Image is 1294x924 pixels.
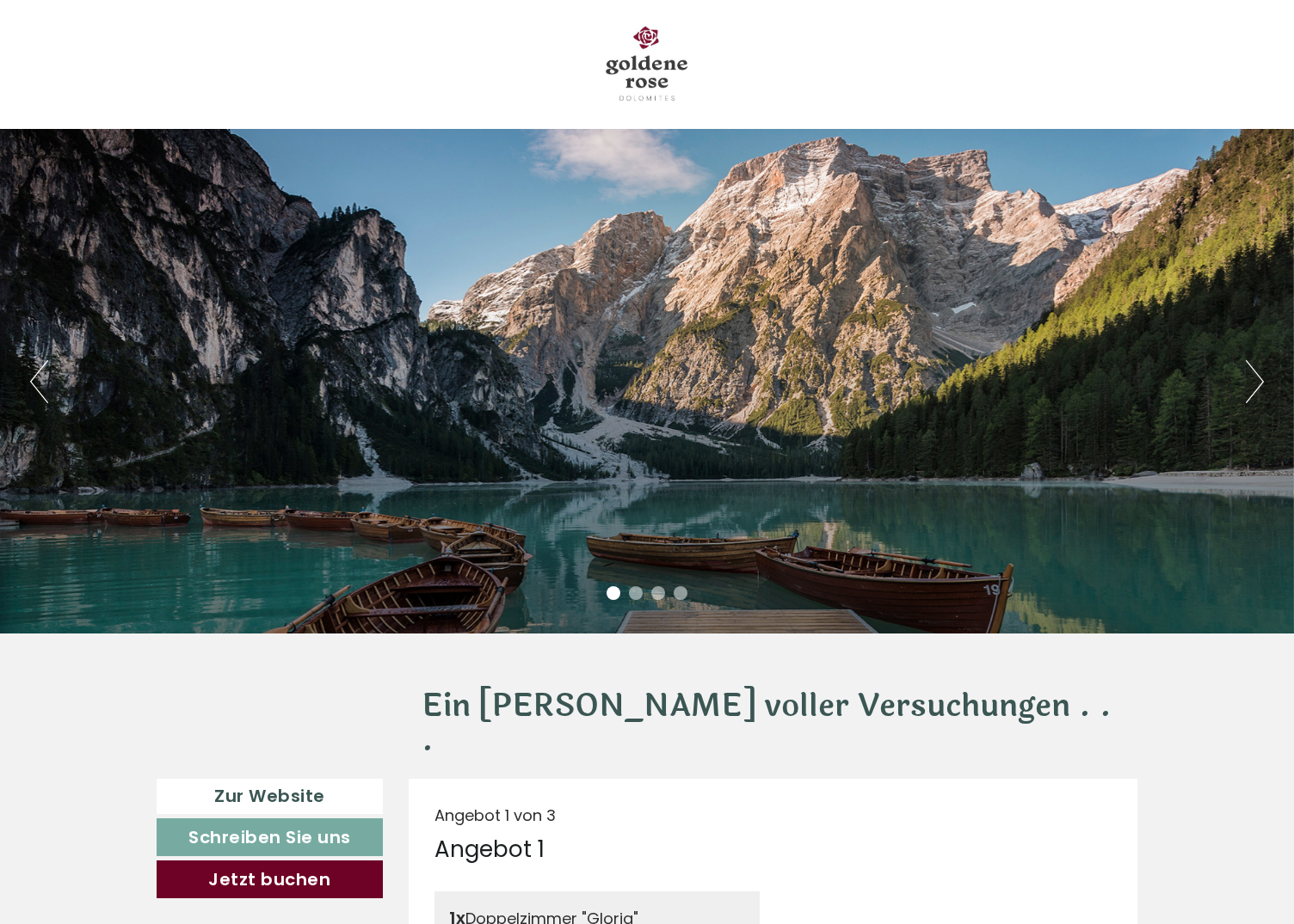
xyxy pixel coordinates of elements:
div: Angebot 1 [434,834,545,866]
a: Schreiben Sie uns [157,818,383,856]
button: Previous [30,360,48,403]
h1: Ein [PERSON_NAME] voller Versuchungen . . . [422,689,1125,757]
a: Jetzt buchen [157,860,383,898]
span: Angebot 1 von 3 [434,805,556,826]
a: Zur Website [157,779,383,814]
button: Next [1246,360,1264,403]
